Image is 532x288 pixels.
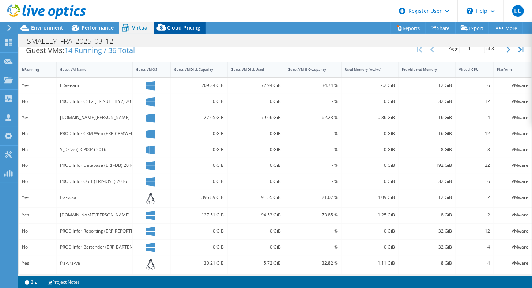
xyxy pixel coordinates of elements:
div: 94.53 GiB [231,211,281,219]
h1: SMALLEY_FRA_2025_03_12 [24,37,125,45]
div: 73.85 % [288,211,338,219]
div: No [22,97,53,105]
div: Used Memory (Active) [345,67,386,72]
div: PROD Infor Database (ERP-DB) 2016 [60,161,129,169]
div: Guest VMs: [19,39,142,62]
div: 0 GiB [345,161,395,169]
div: VMware [497,146,528,154]
div: IsRunning [22,67,44,72]
div: 1.25 GiB [345,211,395,219]
a: Project Notes [42,277,85,287]
div: 2 [459,211,490,219]
div: - % [288,227,338,235]
span: Virtual [132,24,149,31]
div: 2.2 GiB [345,81,395,89]
div: Yes [22,114,53,122]
div: 6 [459,177,490,185]
div: 0 GiB [174,97,224,105]
div: 0 GiB [174,146,224,154]
div: 0 GiB [231,227,281,235]
div: 192 GiB [402,161,452,169]
div: 0 GiB [174,227,224,235]
div: VMware [497,130,528,138]
div: 0 GiB [174,177,224,185]
div: VMware [497,193,528,201]
svg: \n [467,8,473,14]
div: 32 GiB [402,243,452,251]
div: 4 [459,114,490,122]
div: 6 [459,81,490,89]
div: PROD Infor OS 1 (ERP-IOS1) 2016 [60,177,129,185]
div: Yes [22,193,53,201]
div: PROD Infor Bartender (ERP-BARTENDER) 2016 [60,243,129,251]
div: 72.94 GiB [231,81,281,89]
div: 0 GiB [345,243,395,251]
div: - % [288,243,338,251]
div: 22 [459,161,490,169]
div: VMware [497,243,528,251]
div: Provisioned Memory [402,67,443,72]
span: Cloud Pricing [167,24,200,31]
div: 4.09 GiB [345,193,395,201]
div: 62.23 % [288,114,338,122]
div: 32 GiB [402,227,452,235]
div: 32 GiB [402,97,452,105]
div: VMware [497,259,528,267]
div: Guest VM OS [136,67,158,72]
div: - % [288,130,338,138]
div: Yes [22,81,53,89]
div: FRVeeam [60,81,129,89]
div: 8 GiB [402,211,452,219]
div: [DOMAIN_NAME][PERSON_NAME] [60,114,129,122]
div: 21.07 % [288,193,338,201]
div: No [22,161,53,169]
div: No [22,130,53,138]
div: 0 GiB [345,227,395,235]
div: 0 GiB [231,146,281,154]
div: 91.55 GiB [231,193,281,201]
div: 4 [459,243,490,251]
div: Platform [497,67,520,72]
div: No [22,146,53,154]
div: No [22,243,53,251]
div: 12 [459,130,490,138]
div: 8 GiB [402,259,452,267]
span: EC [512,5,524,17]
div: VMware [497,211,528,219]
div: 32 GiB [402,177,452,185]
div: Yes [22,259,53,267]
div: 0 GiB [174,243,224,251]
a: Export [455,22,489,34]
div: 127.65 GiB [174,114,224,122]
div: - % [288,161,338,169]
div: Virtual CPU [459,67,481,72]
span: Environment [31,24,63,31]
div: PROD Infor CRM Web (ERP-CRMWEB) 2016 [60,130,129,138]
a: Reports [391,22,426,34]
div: 12 [459,227,490,235]
div: S_Drive (TCP004) 2016 [60,146,129,154]
span: 14 Running / 36 Total [64,45,135,55]
div: Guest VM Name [60,67,120,72]
div: 0.86 GiB [345,114,395,122]
div: [DOMAIN_NAME][PERSON_NAME] [60,211,129,219]
span: Performance [82,24,114,31]
div: 2 [459,193,490,201]
div: 127.51 GiB [174,211,224,219]
div: 32.82 % [288,259,338,267]
div: VMware [497,114,528,122]
div: 12 GiB [402,193,452,201]
div: Guest VM Disk Capacity [174,67,215,72]
div: 30.21 GiB [174,259,224,267]
div: - % [288,97,338,105]
div: VMware [497,161,528,169]
div: 12 GiB [402,81,452,89]
div: Yes [22,211,53,219]
span: 3 [491,45,494,51]
div: 5.72 GiB [231,259,281,267]
div: fra-vra-va [60,259,129,267]
div: 0 GiB [345,97,395,105]
input: jump to page [460,44,485,53]
div: No [22,227,53,235]
div: 4 [459,259,490,267]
